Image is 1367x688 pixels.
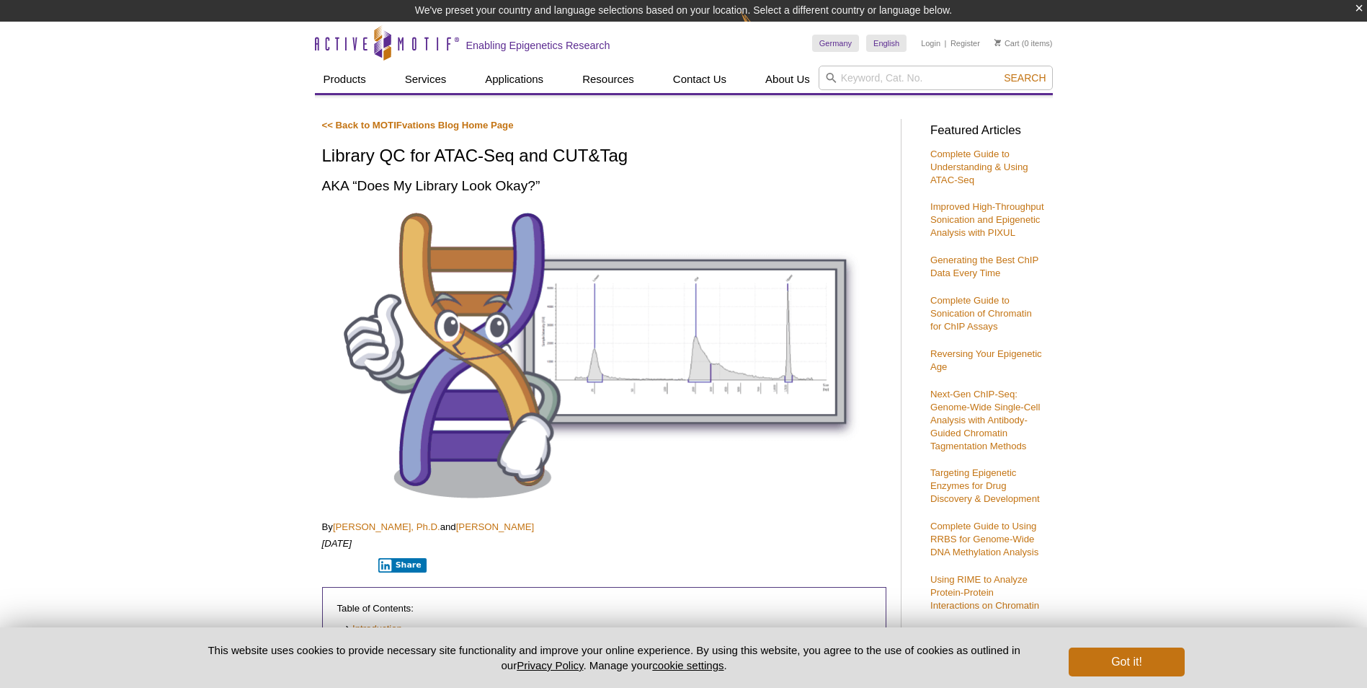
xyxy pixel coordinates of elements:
[322,206,886,504] img: Library QC for ATAC-Seq and CUT&Tag
[950,38,980,48] a: Register
[930,627,1046,648] h3: Product Guides
[930,295,1032,332] a: Complete Guide to Sonication of Chromatin for ChIP Assays
[456,521,534,532] a: [PERSON_NAME]
[517,659,583,671] a: Privacy Policy
[921,38,940,48] a: Login
[930,255,1038,278] a: Generating the Best ChIP Data Every Time
[315,66,375,93] a: Products
[930,521,1038,557] a: Complete Guide to Using RRBS for Genome-Wide DNA Methylation Analysis
[945,35,947,52] li: |
[866,35,907,52] a: English
[183,643,1046,673] p: This website uses cookies to provide necessary site functionality and improve your online experie...
[333,521,440,532] a: [PERSON_NAME], Ph.D.
[1004,72,1046,84] span: Search
[322,146,886,167] h1: Library QC for ATAC-Seq and CUT&Tag
[819,66,1053,90] input: Keyword, Cat. No.
[378,558,427,573] button: Share
[994,39,1001,46] img: Your Cart
[337,602,871,615] p: Table of Contents:
[930,574,1039,611] a: Using RIME to Analyze Protein-Protein Interactions on Chromatin
[574,66,643,93] a: Resources
[741,11,779,45] img: Change Here
[322,120,514,131] a: << Back to MOTIFvations Blog Home Page
[322,538,352,549] em: [DATE]
[396,66,455,93] a: Services
[994,35,1053,52] li: (0 items)
[994,38,1020,48] a: Cart
[930,125,1046,137] h3: Featured Articles
[344,622,402,636] a: Introduction
[930,467,1040,504] a: Targeting Epigenetic Enzymes for Drug Discovery & Development
[812,35,859,52] a: Germany
[930,348,1042,372] a: Reversing Your Epigenetic Age
[476,66,552,93] a: Applications
[322,557,369,572] iframe: X Post Button
[322,521,886,534] p: By and
[322,176,886,195] h2: AKA “Does My Library Look Okay?”
[999,71,1050,84] button: Search
[930,201,1044,238] a: Improved High-Throughput Sonication and Epigenetic Analysis with PIXUL
[664,66,735,93] a: Contact Us
[930,149,1028,185] a: Complete Guide to Understanding & Using ATAC-Seq
[466,39,610,52] h2: Enabling Epigenetics Research
[757,66,819,93] a: About Us
[1069,648,1184,676] button: Got it!
[930,389,1040,451] a: Next-Gen ChIP-Seq: Genome-Wide Single-Cell Analysis with Antibody-Guided Chromatin Tagmentation M...
[652,659,723,671] button: cookie settings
